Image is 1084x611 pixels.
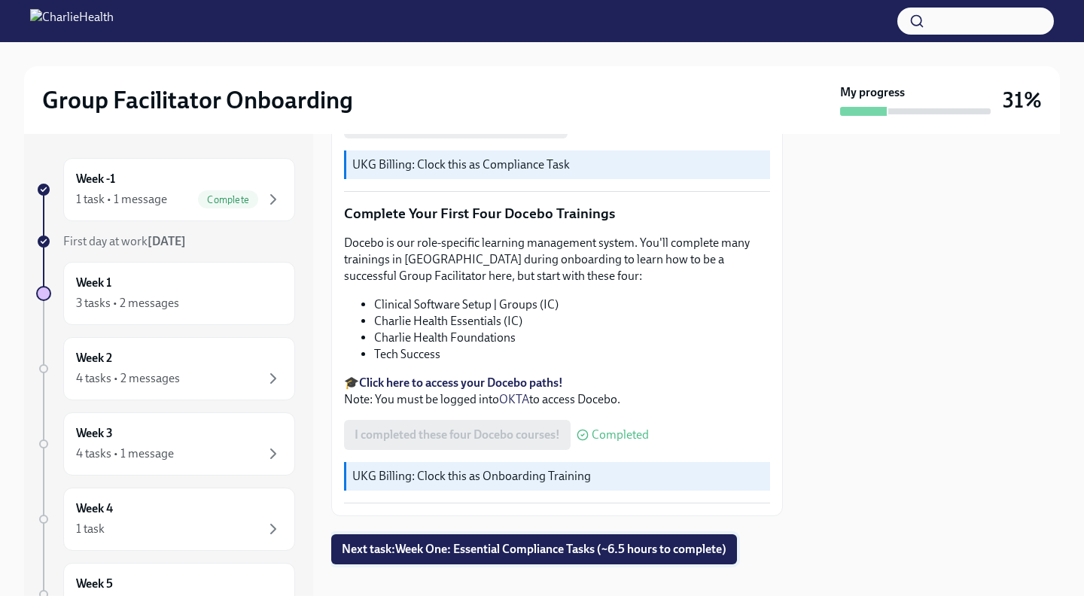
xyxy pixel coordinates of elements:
[76,425,113,442] h6: Week 3
[76,500,113,517] h6: Week 4
[592,429,649,441] span: Completed
[374,313,770,330] li: Charlie Health Essentials (IC)
[36,412,295,476] a: Week 34 tasks • 1 message
[76,370,180,387] div: 4 tasks • 2 messages
[344,375,770,408] p: 🎓 Note: You must be logged into to access Docebo.
[76,350,112,366] h6: Week 2
[36,262,295,325] a: Week 13 tasks • 2 messages
[331,534,737,564] button: Next task:Week One: Essential Compliance Tasks (~6.5 hours to complete)
[374,296,770,313] li: Clinical Software Setup | Groups (IC)
[76,445,174,462] div: 4 tasks • 1 message
[342,542,726,557] span: Next task : Week One: Essential Compliance Tasks (~6.5 hours to complete)
[42,85,353,115] h2: Group Facilitator Onboarding
[30,9,114,33] img: CharlieHealth
[148,234,186,248] strong: [DATE]
[344,235,770,284] p: Docebo is our role-specific learning management system. You'll complete many trainings in [GEOGRA...
[352,468,764,485] p: UKG Billing: Clock this as Onboarding Training
[840,84,905,101] strong: My progress
[36,488,295,551] a: Week 41 task
[63,234,186,248] span: First day at work
[76,295,179,312] div: 3 tasks • 2 messages
[374,330,770,346] li: Charlie Health Foundations
[198,194,258,205] span: Complete
[76,275,111,291] h6: Week 1
[76,521,105,537] div: 1 task
[1003,87,1042,114] h3: 31%
[36,158,295,221] a: Week -11 task • 1 messageComplete
[359,375,563,390] a: Click here to access your Docebo paths!
[352,157,764,173] p: UKG Billing: Clock this as Compliance Task
[499,392,529,406] a: OKTA
[36,233,295,250] a: First day at work[DATE]
[374,346,770,363] li: Tech Success
[76,171,115,187] h6: Week -1
[76,576,113,592] h6: Week 5
[76,191,167,208] div: 1 task • 1 message
[36,337,295,400] a: Week 24 tasks • 2 messages
[344,204,770,223] p: Complete Your First Four Docebo Trainings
